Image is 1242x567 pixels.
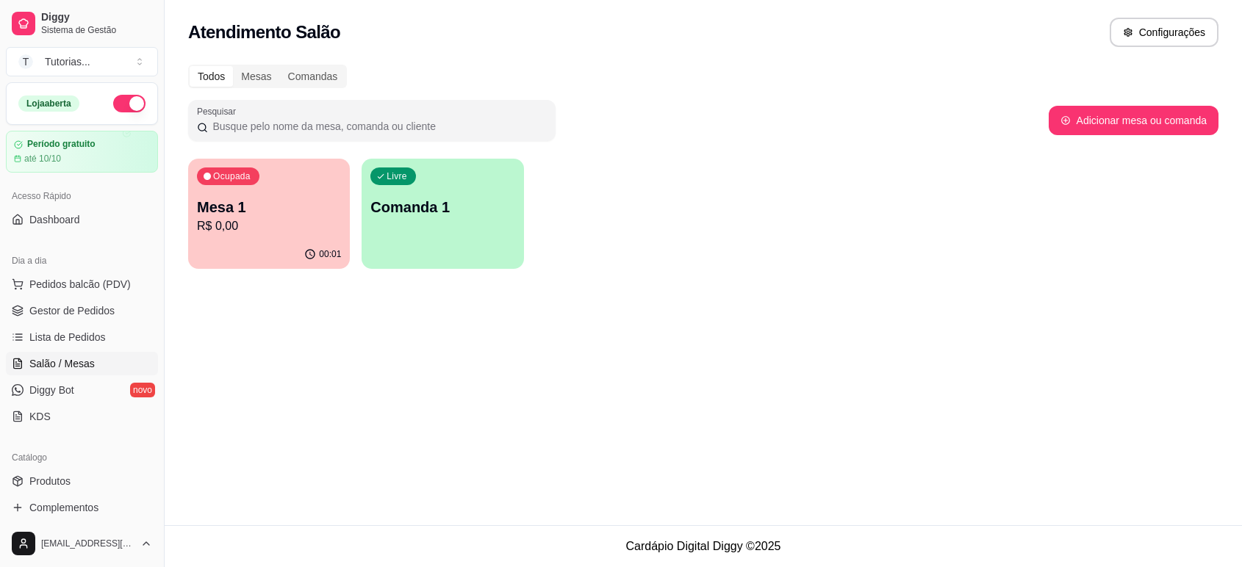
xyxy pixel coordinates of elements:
[6,6,158,41] a: DiggySistema de Gestão
[1110,18,1218,47] button: Configurações
[29,500,98,515] span: Complementos
[45,54,90,69] div: Tutorias ...
[29,409,51,424] span: KDS
[188,159,350,269] button: OcupadaMesa 1R$ 0,0000:01
[29,383,74,397] span: Diggy Bot
[197,105,241,118] label: Pesquisar
[6,446,158,469] div: Catálogo
[1049,106,1218,135] button: Adicionar mesa ou comanda
[6,184,158,208] div: Acesso Rápido
[29,474,71,488] span: Produtos
[6,526,158,561] button: [EMAIL_ADDRESS][DOMAIN_NAME]
[165,525,1242,567] footer: Cardápio Digital Diggy © 2025
[18,95,79,112] div: Loja aberta
[6,352,158,375] a: Salão / Mesas
[197,217,341,235] p: R$ 0,00
[6,325,158,349] a: Lista de Pedidos
[362,159,523,269] button: LivreComanda 1
[197,197,341,217] p: Mesa 1
[233,66,279,87] div: Mesas
[6,131,158,173] a: Período gratuitoaté 10/10
[29,356,95,371] span: Salão / Mesas
[280,66,346,87] div: Comandas
[188,21,340,44] h2: Atendimento Salão
[41,24,152,36] span: Sistema de Gestão
[6,249,158,272] div: Dia a dia
[6,496,158,519] a: Complementos
[29,330,106,344] span: Lista de Pedidos
[6,47,158,76] button: Select a team
[24,153,61,165] article: até 10/10
[41,11,152,24] span: Diggy
[6,378,158,402] a: Diggy Botnovo
[370,197,514,217] p: Comanda 1
[27,139,96,150] article: Período gratuito
[6,405,158,428] a: KDS
[6,299,158,322] a: Gestor de Pedidos
[190,66,233,87] div: Todos
[6,469,158,493] a: Produtos
[6,272,158,296] button: Pedidos balcão (PDV)
[29,303,115,318] span: Gestor de Pedidos
[29,277,131,292] span: Pedidos balcão (PDV)
[18,54,33,69] span: T
[319,248,341,260] p: 00:01
[41,538,134,549] span: [EMAIL_ADDRESS][DOMAIN_NAME]
[387,170,407,182] p: Livre
[6,208,158,231] a: Dashboard
[29,212,80,227] span: Dashboard
[113,95,146,112] button: Alterar Status
[213,170,251,182] p: Ocupada
[208,119,547,134] input: Pesquisar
